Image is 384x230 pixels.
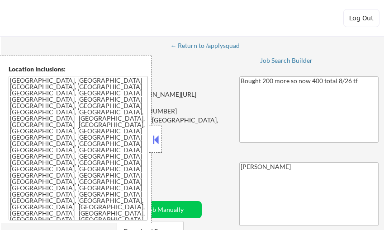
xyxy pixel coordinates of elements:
a: Job Search Builder [260,57,313,66]
div: Job Search Builder [260,57,313,64]
div: ← Return to /applysquad [170,42,248,49]
div: Location Inclusions: [9,65,148,74]
div: [GEOGRAPHIC_DATA], [US_STATE] [100,116,228,133]
button: Log Out [343,9,379,27]
div: [PHONE_NUMBER] [100,107,228,116]
a: ← Return to /applysquad [170,42,248,51]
